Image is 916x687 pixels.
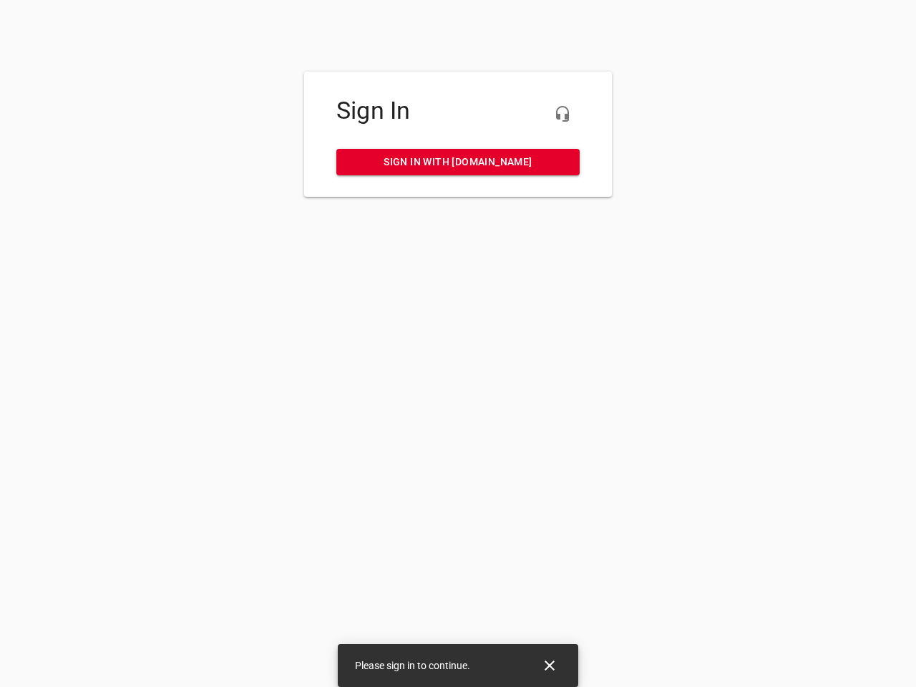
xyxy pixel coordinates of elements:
[532,648,567,683] button: Close
[336,97,580,125] h4: Sign In
[336,149,580,175] a: Sign in with [DOMAIN_NAME]
[355,660,470,671] span: Please sign in to continue.
[545,97,580,131] button: Live Chat
[348,153,568,171] span: Sign in with [DOMAIN_NAME]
